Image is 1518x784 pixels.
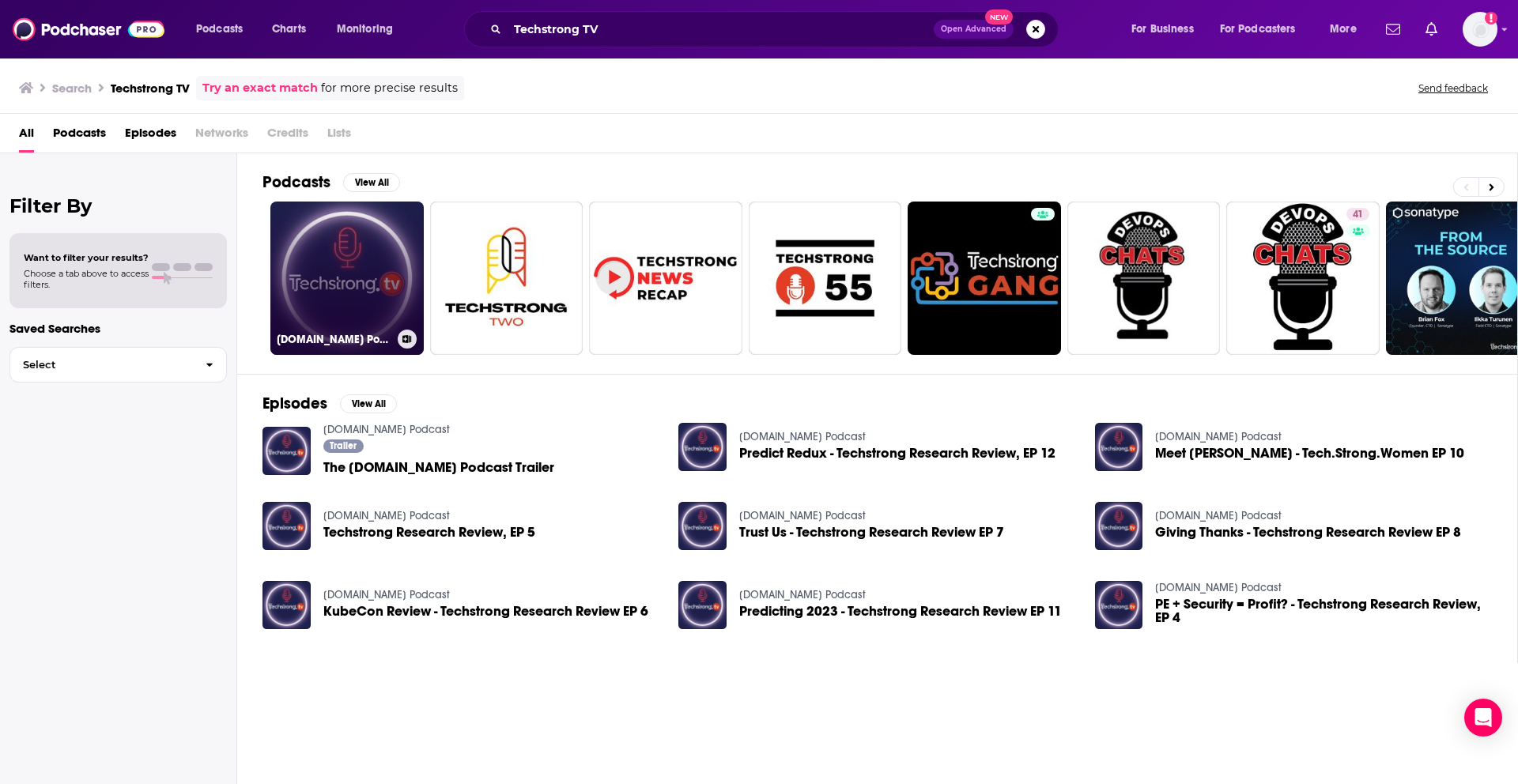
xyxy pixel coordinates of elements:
a: [DOMAIN_NAME] Podcast [270,202,424,355]
a: Techstrong.tv Podcast [323,423,450,436]
img: Techstrong Research Review, EP 5 [262,502,311,550]
a: Try an exact match [202,79,318,97]
a: Meet Alaina Percival - Tech.Strong.Women EP 10 [1155,447,1464,460]
span: Trailer [330,441,357,450]
button: Send feedback [1414,81,1493,95]
span: Logged in as amandalamPR [1463,12,1497,47]
button: open menu [1319,17,1376,42]
img: The Techstrong.tv Podcast Trailer [262,427,311,475]
a: Show notifications dropdown [1419,16,1444,43]
a: EpisodesView All [262,394,397,413]
a: Predict Redux - Techstrong Research Review, EP 12 [739,447,1055,460]
button: Show profile menu [1463,12,1497,47]
h2: Filter By [9,194,227,217]
img: Trust Us - Techstrong Research Review EP 7 [678,502,727,550]
button: open menu [185,17,263,42]
a: Techstrong.tv Podcast [1155,581,1282,594]
a: 41 [1346,208,1369,220]
a: Podchaser - Follow, Share and Rate Podcasts [13,14,164,44]
a: Techstrong.tv Podcast [739,430,866,443]
div: Search podcasts, credits, & more... [479,11,1074,47]
a: Trust Us - Techstrong Research Review EP 7 [739,526,1004,539]
span: For Podcasters [1220,18,1296,40]
a: Charts [262,17,315,42]
a: Techstrong.tv Podcast [1155,430,1282,443]
a: 41 [1226,202,1380,355]
a: Techstrong.tv Podcast [739,509,866,522]
h3: Search [52,81,92,96]
a: Techstrong.tv Podcast [1155,509,1282,522]
img: PE + Security = Profit? - Techstrong Research Review, EP 4 [1095,581,1143,629]
img: Predict Redux - Techstrong Research Review, EP 12 [678,423,727,471]
span: Lists [327,120,351,153]
a: Podcasts [53,120,106,153]
img: KubeCon Review - Techstrong Research Review EP 6 [262,581,311,629]
span: Credits [267,120,308,153]
span: Choose a tab above to access filters. [24,268,149,290]
img: Predicting 2023 - Techstrong Research Review EP 11 [678,581,727,629]
a: Techstrong.tv Podcast [739,588,866,601]
a: PE + Security = Profit? - Techstrong Research Review, EP 4 [1155,597,1492,624]
p: Saved Searches [9,321,227,336]
h3: [DOMAIN_NAME] Podcast [277,333,391,346]
a: Techstrong.tv Podcast [323,509,450,522]
span: Meet [PERSON_NAME] - Tech.Strong.Women EP 10 [1155,447,1464,460]
a: Episodes [125,120,176,153]
a: The Techstrong.tv Podcast Trailer [323,461,554,474]
button: View All [340,394,397,413]
h2: Podcasts [262,172,330,192]
a: Giving Thanks - Techstrong Research Review EP 8 [1155,526,1461,539]
span: Networks [195,120,248,153]
button: Select [9,347,227,383]
img: User Profile [1463,12,1497,47]
span: For Business [1131,18,1194,40]
img: Giving Thanks - Techstrong Research Review EP 8 [1095,502,1143,550]
button: open menu [1210,17,1319,42]
button: open menu [1120,17,1214,42]
button: View All [343,173,400,192]
a: Techstrong Research Review, EP 5 [323,526,535,539]
span: Podcasts [196,18,243,40]
img: Meet Alaina Percival - Tech.Strong.Women EP 10 [1095,423,1143,471]
span: The [DOMAIN_NAME] Podcast Trailer [323,461,554,474]
div: Open Intercom Messenger [1464,699,1502,737]
a: All [19,120,34,153]
span: Want to filter your results? [24,252,149,263]
h2: Episodes [262,394,327,413]
span: Charts [272,18,306,40]
a: PodcastsView All [262,172,400,192]
svg: Add a profile image [1485,12,1497,24]
span: Select [10,360,193,370]
a: Show notifications dropdown [1380,16,1407,43]
span: New [985,9,1014,24]
h3: Techstrong TV [111,81,190,96]
span: Monitoring [337,18,393,40]
span: for more precise results [321,79,458,97]
button: open menu [326,17,413,42]
a: Predicting 2023 - Techstrong Research Review EP 11 [739,605,1062,618]
button: Open AdvancedNew [934,20,1014,39]
a: KubeCon Review - Techstrong Research Review EP 6 [323,605,648,618]
a: Techstrong.tv Podcast [323,588,450,601]
span: 41 [1353,207,1363,223]
input: Search podcasts, credits, & more... [508,17,934,42]
span: More [1330,18,1357,40]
